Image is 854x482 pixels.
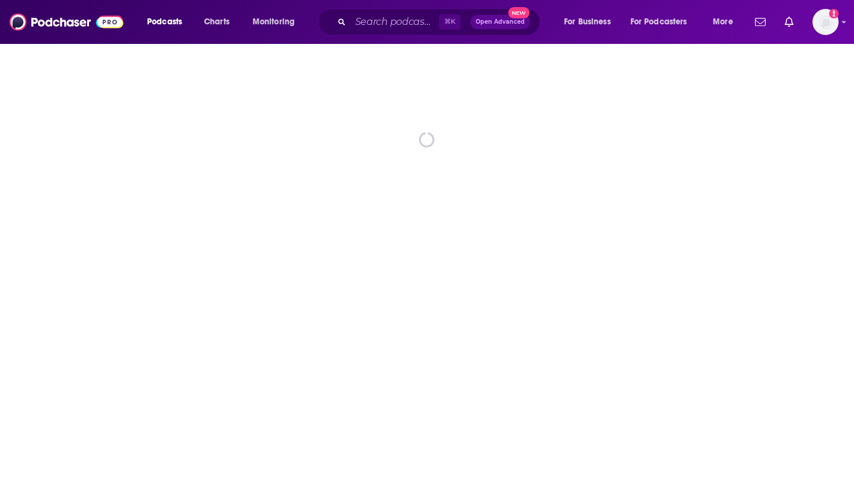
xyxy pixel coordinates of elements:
[350,12,439,31] input: Search podcasts, credits, & more...
[439,14,461,30] span: ⌘ K
[470,15,530,29] button: Open AdvancedNew
[508,7,530,18] span: New
[556,12,626,31] button: open menu
[147,14,182,30] span: Podcasts
[139,12,197,31] button: open menu
[750,12,770,32] a: Show notifications dropdown
[564,14,611,30] span: For Business
[623,12,705,31] button: open menu
[196,12,237,31] a: Charts
[705,12,748,31] button: open menu
[829,9,839,18] svg: Add a profile image
[9,11,123,33] img: Podchaser - Follow, Share and Rate Podcasts
[630,14,687,30] span: For Podcasters
[244,12,310,31] button: open menu
[780,12,798,32] a: Show notifications dropdown
[253,14,295,30] span: Monitoring
[812,9,839,35] button: Show profile menu
[476,19,525,25] span: Open Advanced
[812,9,839,35] img: User Profile
[713,14,733,30] span: More
[812,9,839,35] span: Logged in as jhutchinson
[329,8,552,36] div: Search podcasts, credits, & more...
[204,14,230,30] span: Charts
